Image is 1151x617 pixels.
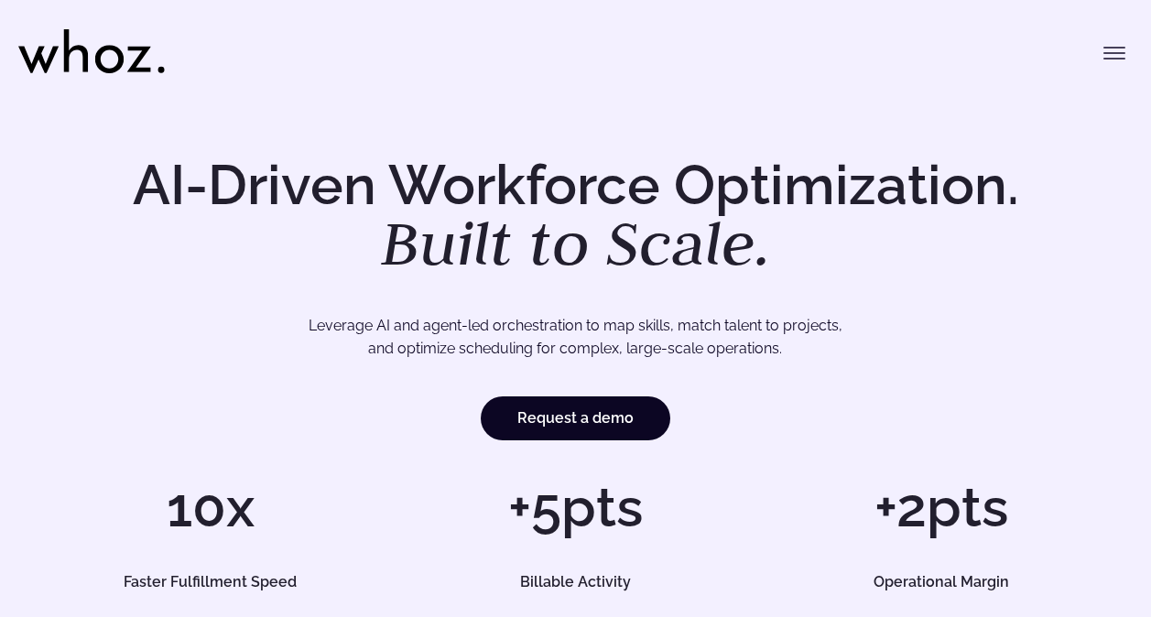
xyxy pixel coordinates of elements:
[54,575,366,590] h5: Faster Fulfillment Speed
[1096,35,1133,71] button: Toggle menu
[37,480,384,535] h1: 10x
[381,202,771,283] em: Built to Scale.
[481,396,670,440] a: Request a demo
[419,575,732,590] h5: Billable Activity
[785,575,1097,590] h5: Operational Margin
[767,480,1114,535] h1: +2pts
[1030,496,1125,591] iframe: Chatbot
[91,314,1060,361] p: Leverage AI and agent-led orchestration to map skills, match talent to projects, and optimize sch...
[402,480,749,535] h1: +5pts
[107,157,1045,275] h1: AI-Driven Workforce Optimization.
